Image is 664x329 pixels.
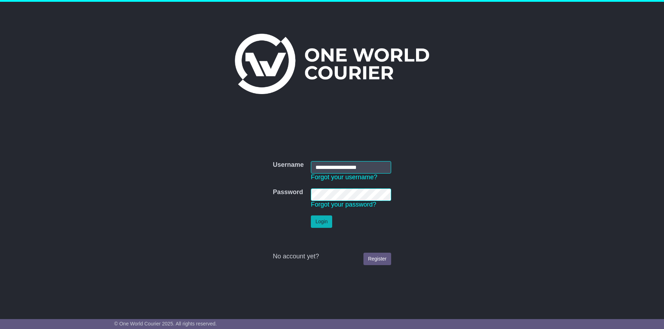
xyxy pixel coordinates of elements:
span: © One World Courier 2025. All rights reserved. [114,321,217,327]
a: Forgot your password? [311,201,376,208]
a: Register [363,253,391,265]
label: Password [273,188,303,196]
img: One World [235,34,429,94]
button: Login [311,215,332,228]
a: Forgot your username? [311,174,377,181]
label: Username [273,161,304,169]
div: No account yet? [273,253,391,261]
